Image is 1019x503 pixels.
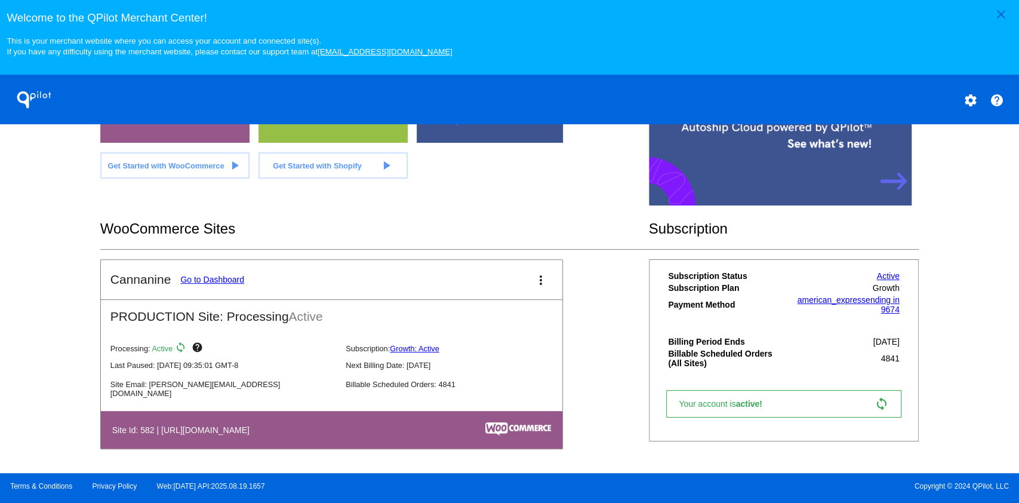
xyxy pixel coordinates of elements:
span: Growth [873,283,900,293]
h3: Welcome to the QPilot Merchant Center! [7,11,1012,24]
span: Get Started with Shopify [273,161,362,170]
span: active! [735,399,768,409]
span: Active [152,344,173,353]
span: 4841 [881,354,899,363]
span: Get Started with WooCommerce [107,161,224,170]
span: Active [289,309,323,323]
mat-icon: settings [963,93,977,108]
small: This is your merchant website where you can access your account and connected site(s). If you hav... [7,36,452,56]
a: Go to Dashboard [180,275,244,284]
h2: WooCommerce Sites [100,220,649,237]
th: Subscription Plan [667,283,784,293]
h1: QPilot [10,88,58,112]
mat-icon: sync [175,342,189,356]
mat-icon: close [994,7,1008,22]
h2: Cannanine [110,272,171,287]
mat-icon: play_arrow [227,158,242,173]
a: Terms & Conditions [10,482,72,490]
a: american_expressending in 9674 [797,295,899,314]
mat-icon: help [990,93,1004,108]
th: Payment Method [667,295,784,315]
a: [EMAIL_ADDRESS][DOMAIN_NAME] [318,47,452,56]
a: Privacy Policy [93,482,137,490]
p: Processing: [110,342,336,356]
a: Your account isactive! sync [666,390,901,418]
p: Next Billing Date: [DATE] [346,361,571,370]
span: american_express [797,295,865,305]
p: Site Email: [PERSON_NAME][EMAIL_ADDRESS][DOMAIN_NAME] [110,380,336,398]
th: Billable Scheduled Orders (All Sites) [667,348,784,369]
p: Last Paused: [DATE] 09:35:01 GMT-8 [110,361,336,370]
h4: Site Id: 582 | [URL][DOMAIN_NAME] [112,425,255,435]
span: Your account is [679,399,774,409]
span: [DATE] [873,337,900,346]
mat-icon: play_arrow [378,158,393,173]
a: Growth: Active [390,344,439,353]
a: Active [877,271,900,281]
a: Web:[DATE] API:2025.08.19.1657 [157,482,265,490]
h2: PRODUCTION Site: Processing [101,300,562,324]
mat-icon: more_vert [534,273,548,287]
mat-icon: sync [875,397,889,411]
a: Get Started with WooCommerce [100,152,250,179]
p: Billable Scheduled Orders: 4841 [346,380,571,389]
span: Copyright © 2024 QPilot, LLC [520,482,1009,490]
p: Subscription: [346,344,571,353]
th: Subscription Status [667,271,784,281]
a: Get Started with Shopify [258,152,408,179]
th: Billing Period Ends [667,336,784,347]
img: c53aa0e5-ae75-48aa-9bee-956650975ee5 [485,422,551,435]
mat-icon: help [191,342,205,356]
h2: Subscription [649,220,919,237]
